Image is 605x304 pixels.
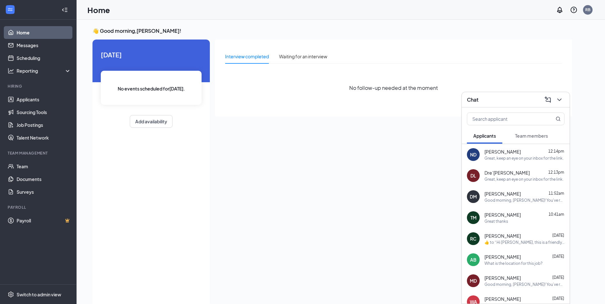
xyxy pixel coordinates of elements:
[484,296,521,302] span: [PERSON_NAME]
[8,205,70,210] div: Payroll
[7,6,13,13] svg: WorkstreamLogo
[470,235,476,242] div: RC
[17,131,71,144] a: Talent Network
[484,240,564,245] div: ​👍​ to “ Hi [PERSON_NAME], this is a friendly reminder. To move forward with your application for...
[484,198,564,203] div: Good morning, [PERSON_NAME]! You've recently applied for a part-time security position with PalAm...
[484,212,521,218] span: [PERSON_NAME]
[62,7,68,13] svg: Collapse
[17,106,71,119] a: Sourcing Tools
[515,133,548,139] span: Team members
[473,133,496,139] span: Applicants
[17,291,61,298] div: Switch to admin view
[17,68,71,74] div: Reporting
[484,219,508,224] div: Great thanks
[470,193,477,200] div: DM
[130,115,173,128] button: Add availability
[17,26,71,39] a: Home
[87,4,110,15] h1: Home
[552,254,564,259] span: [DATE]
[470,172,476,179] div: DL
[279,53,327,60] div: Waiting for an interview
[556,96,563,104] svg: ChevronDown
[484,282,564,287] div: Good morning, [PERSON_NAME]! You’ve recently applied for an armed security position with PalAmeri...
[556,116,561,121] svg: MagnifyingGlass
[470,278,477,284] div: MD
[17,119,71,131] a: Job Postings
[556,6,564,14] svg: Notifications
[17,173,71,185] a: Documents
[8,150,70,156] div: Team Management
[8,68,14,74] svg: Analysis
[118,85,185,92] span: No events scheduled for [DATE] .
[484,148,521,155] span: [PERSON_NAME]
[225,53,269,60] div: Interview completed
[470,257,476,263] div: AB
[484,156,564,161] div: Great, keep an eye on your inbox for the link.
[484,261,542,266] div: What is the location for this job?
[484,233,521,239] span: [PERSON_NAME]
[552,296,564,301] span: [DATE]
[101,50,202,60] span: [DATE]
[92,27,572,34] h3: 👋 Good morning, [PERSON_NAME] !
[548,170,564,175] span: 12:13pm
[467,113,543,125] input: Search applicant
[17,214,71,227] a: PayrollCrown
[554,95,564,105] button: ChevronDown
[8,291,14,298] svg: Settings
[470,151,476,158] div: ND
[17,160,71,173] a: Team
[470,214,476,221] div: TM
[484,191,521,197] span: [PERSON_NAME]
[467,96,478,103] h3: Chat
[552,233,564,238] span: [DATE]
[484,170,530,176] span: Dre’[PERSON_NAME]
[17,93,71,106] a: Applicants
[549,191,564,196] span: 11:52am
[570,6,578,14] svg: QuestionInfo
[8,83,70,89] div: Hiring
[552,275,564,280] span: [DATE]
[543,95,553,105] button: ComposeMessage
[585,7,590,12] div: RB
[484,275,521,281] span: [PERSON_NAME]
[17,39,71,52] a: Messages
[484,254,521,260] span: [PERSON_NAME]
[17,52,71,64] a: Scheduling
[484,177,564,182] div: Great, keep an eye on your inbox for the link.
[17,185,71,198] a: Surveys
[544,96,552,104] svg: ComposeMessage
[349,84,438,92] span: No follow-up needed at the moment
[549,212,564,217] span: 10:41am
[548,149,564,154] span: 12:14pm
